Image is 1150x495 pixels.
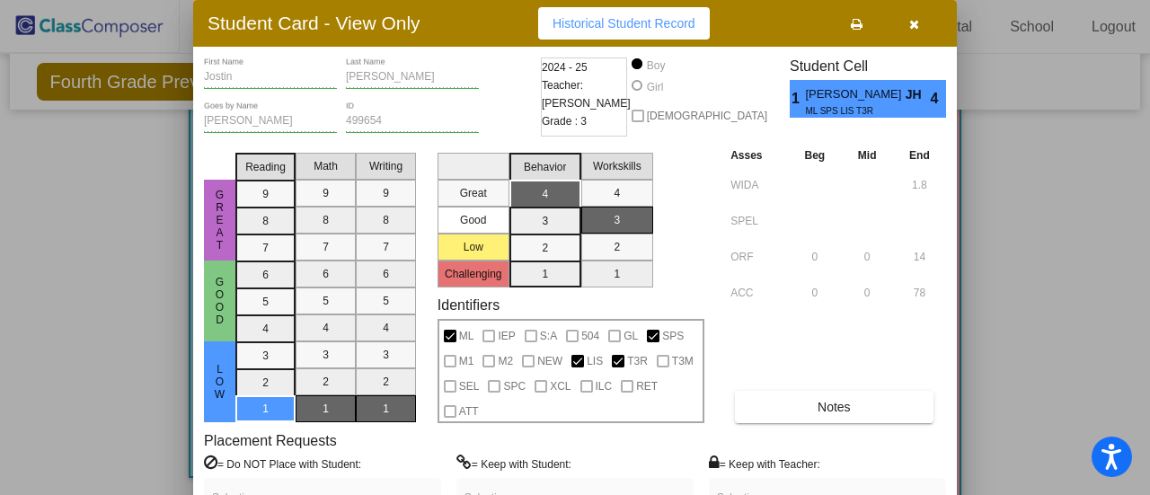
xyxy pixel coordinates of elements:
h3: Student Card - View Only [208,12,420,34]
span: Teacher: [PERSON_NAME] [542,76,631,112]
span: 1 [790,88,805,110]
label: = Keep with Teacher: [709,455,820,473]
span: [DEMOGRAPHIC_DATA] [647,105,767,127]
input: assessment [730,172,783,199]
span: ATT [459,401,479,422]
span: ML [459,325,474,347]
button: Historical Student Record [538,7,710,40]
span: Good [212,276,228,326]
span: S:A [540,325,557,347]
input: assessment [730,279,783,306]
span: Great [212,189,228,252]
input: Enter ID [346,115,479,128]
input: assessment [730,243,783,270]
span: M1 [459,350,474,372]
span: 504 [581,325,599,347]
span: SPC [503,376,526,397]
th: Mid [841,146,893,165]
span: Grade : 3 [542,112,587,130]
button: Notes [735,391,933,423]
span: Low [212,363,228,401]
span: NEW [537,350,562,372]
span: Historical Student Record [553,16,695,31]
span: M2 [498,350,513,372]
span: GL [624,325,638,347]
span: SEL [459,376,480,397]
th: End [893,146,946,165]
span: T3M [672,350,694,372]
div: Boy [646,57,666,74]
label: Identifiers [438,296,500,314]
span: ML SPS LIS T3R [805,104,892,118]
span: IEP [498,325,515,347]
span: RET [636,376,658,397]
label: Placement Requests [204,432,337,449]
input: goes by name [204,115,337,128]
span: 4 [931,88,946,110]
label: = Keep with Student: [456,455,571,473]
span: [PERSON_NAME] [805,85,905,104]
div: Girl [646,79,664,95]
th: Asses [726,146,788,165]
span: 2024 - 25 [542,58,588,76]
h3: Student Cell [790,57,946,75]
span: T3R [627,350,648,372]
span: LIS [587,350,603,372]
th: Beg [788,146,841,165]
span: JH [906,85,931,104]
span: SPS [662,325,684,347]
input: assessment [730,208,783,234]
span: XCL [550,376,571,397]
span: Notes [818,400,851,414]
span: ILC [596,376,613,397]
label: = Do NOT Place with Student: [204,455,361,473]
